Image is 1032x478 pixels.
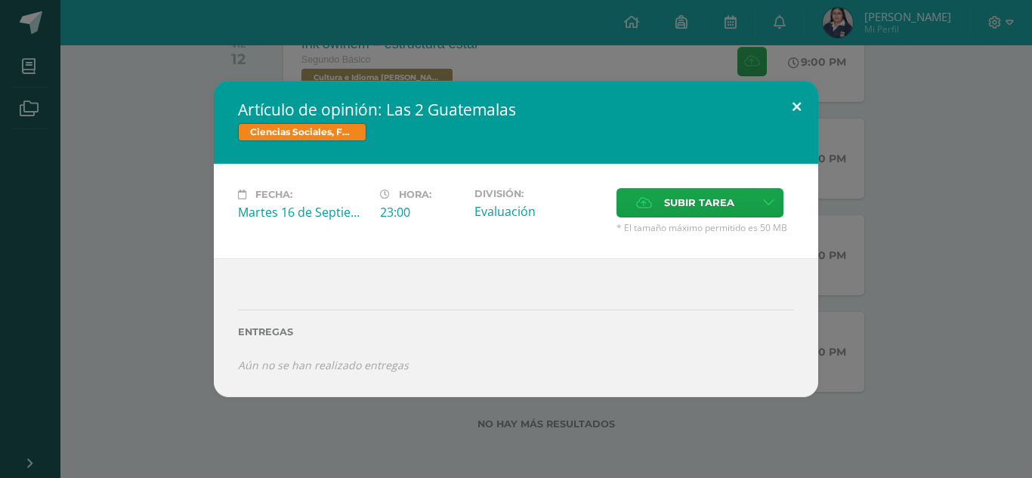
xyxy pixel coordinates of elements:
[399,189,431,200] span: Hora:
[238,123,366,141] span: Ciencias Sociales, Formación Ciudadana e Interculturalidad
[238,204,368,220] div: Martes 16 de Septiembre
[616,221,794,234] span: * El tamaño máximo permitido es 50 MB
[474,188,604,199] label: División:
[238,326,794,338] label: Entregas
[238,99,794,120] h2: Artículo de opinión: Las 2 Guatemalas
[238,358,409,372] i: Aún no se han realizado entregas
[380,204,462,220] div: 23:00
[664,189,734,217] span: Subir tarea
[255,189,292,200] span: Fecha:
[775,81,818,132] button: Close (Esc)
[474,203,604,220] div: Evaluación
